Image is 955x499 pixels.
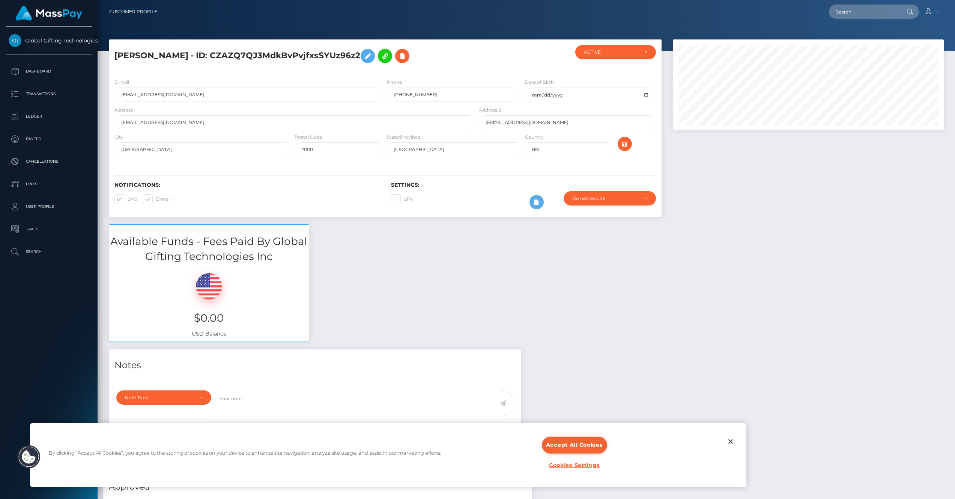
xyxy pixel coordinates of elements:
[114,79,129,86] label: E-mail
[49,450,441,461] div: By clicking “Accept All Cookies”, you agree to the storing of cookies on your device to enhance s...
[525,134,544,141] label: Country
[30,423,746,487] div: Cookie banner
[387,79,402,86] label: Phone
[9,201,89,212] p: User Profile
[114,194,137,204] label: SMS
[391,194,413,204] label: 2FA
[295,134,322,141] label: Postal Code
[143,194,171,204] label: E-mail
[572,195,639,201] div: Do not require
[525,79,554,86] label: Date of Birth
[9,34,21,47] img: Global Gifting Technologies Inc
[6,152,92,171] a: Cancellations
[9,156,89,167] p: Cancellations
[6,220,92,239] a: Taxes
[30,423,746,487] div: Privacy
[479,107,501,113] label: Address 2
[109,264,309,342] div: USD Balance
[116,390,211,405] button: Note Type
[584,49,639,55] div: ACTIVE
[114,134,123,141] label: City
[9,178,89,190] p: Links
[114,359,515,372] h4: Notes
[9,88,89,100] p: Transactions
[6,37,92,44] span: Global Gifting Technologies Inc
[109,481,526,493] h5: Approved
[391,182,656,188] h6: Settings:
[115,311,303,325] h3: $0.00
[542,437,607,454] button: Accept All Cookies
[6,62,92,81] a: Dashboard
[9,224,89,235] p: Taxes
[6,175,92,194] a: Links
[9,246,89,257] p: Search
[6,130,92,148] a: Payees
[9,66,89,77] p: Dashboard
[196,273,222,299] img: USD.png
[114,107,133,113] label: Address
[114,45,472,67] h5: [PERSON_NAME] - ID: CZAZQ7QJ3MdkBvPvjfxsSYUz96z2
[109,234,309,263] h3: Available Funds - Fees Paid By Global Gifting Technologies Inc
[15,6,82,21] img: MassPay Logo
[6,197,92,216] a: User Profile
[544,457,605,473] button: Cookies Settings
[387,134,420,141] label: State/Province
[6,107,92,126] a: Ledger
[17,445,41,469] button: Cookies
[722,433,739,450] button: Close
[6,85,92,103] a: Transactions
[575,45,656,59] button: ACTIVE
[125,395,194,401] div: Note Type
[564,191,656,206] button: Do not require
[6,242,92,261] a: Search
[9,133,89,145] p: Payees
[829,5,899,19] input: Search...
[9,111,89,122] p: Ledger
[109,4,157,20] a: Customer Profile
[114,182,380,188] h6: Notifications:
